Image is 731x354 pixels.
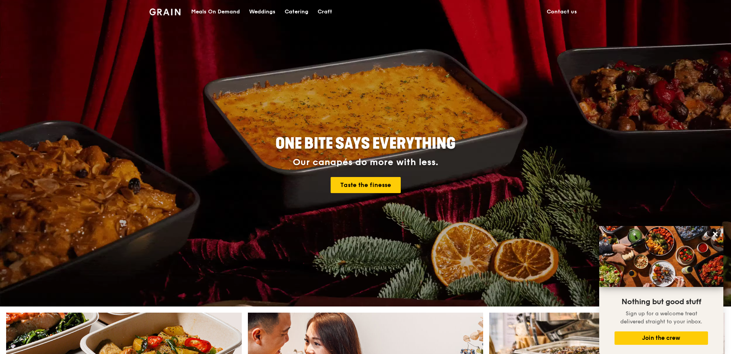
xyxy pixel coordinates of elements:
a: Craft [313,0,337,23]
button: Close [709,228,721,240]
img: DSC07876-Edit02-Large.jpeg [599,226,723,287]
span: ONE BITE SAYS EVERYTHING [275,134,456,153]
a: Taste the finesse [331,177,401,193]
div: Craft [318,0,332,23]
button: Join the crew [615,331,708,345]
div: Our canapés do more with less. [228,157,503,168]
a: Contact us [542,0,582,23]
div: Catering [285,0,308,23]
div: Weddings [249,0,275,23]
div: Meals On Demand [191,0,240,23]
a: Catering [280,0,313,23]
span: Nothing but good stuff [621,297,701,306]
img: Grain [149,8,180,15]
span: Sign up for a welcome treat delivered straight to your inbox. [620,310,702,325]
a: Weddings [244,0,280,23]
